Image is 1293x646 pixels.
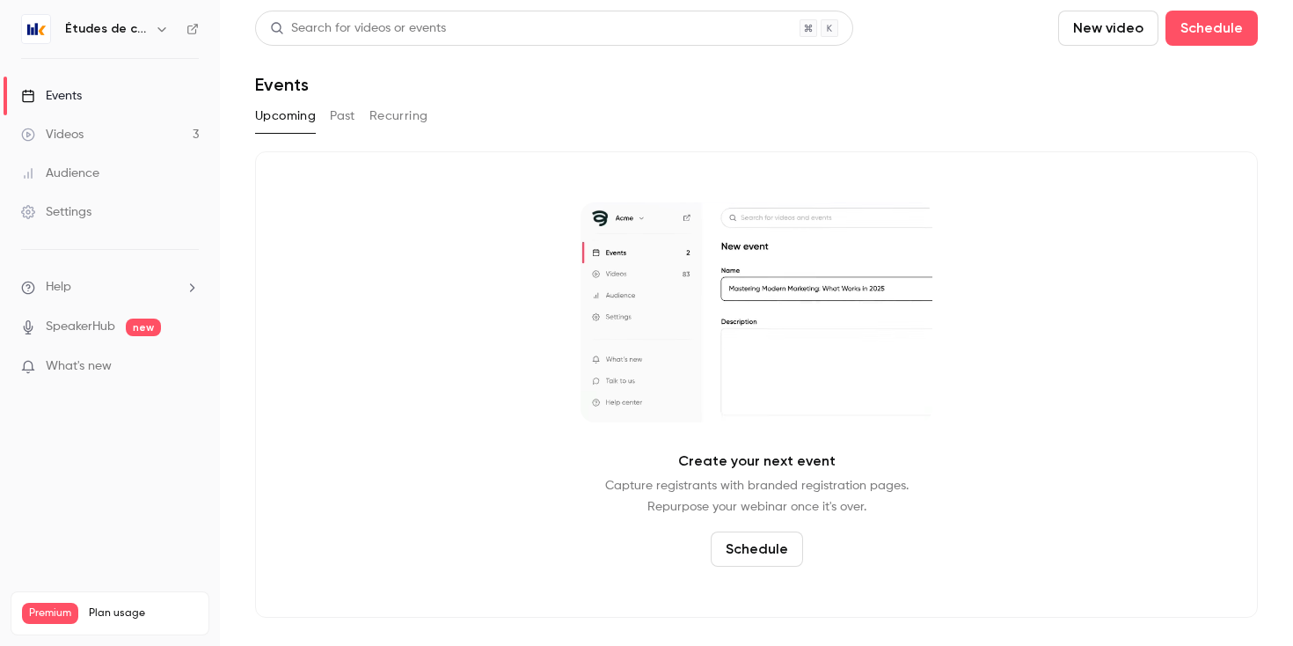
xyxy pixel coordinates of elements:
span: Plan usage [89,606,198,620]
button: New video [1058,11,1158,46]
div: Settings [21,203,91,221]
h1: Events [255,74,309,95]
button: Recurring [369,102,428,130]
div: Audience [21,165,99,182]
a: SpeakerHub [46,318,115,336]
li: help-dropdown-opener [21,278,199,297]
p: Create your next event [678,451,836,472]
img: Études de cas [22,15,50,43]
span: Help [46,278,71,297]
div: Videos [21,126,84,143]
iframe: Noticeable Trigger [178,359,199,375]
span: Premium [22,603,78,624]
div: Events [21,87,82,105]
h6: Études de cas [65,20,148,38]
p: Capture registrants with branded registration pages. Repurpose your webinar once it's over. [605,475,909,518]
button: Schedule [711,532,803,567]
div: Search for videos or events [270,19,446,38]
button: Upcoming [255,102,316,130]
button: Past [330,102,355,130]
span: new [126,319,161,336]
button: Schedule [1165,11,1258,46]
span: What's new [46,357,112,376]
